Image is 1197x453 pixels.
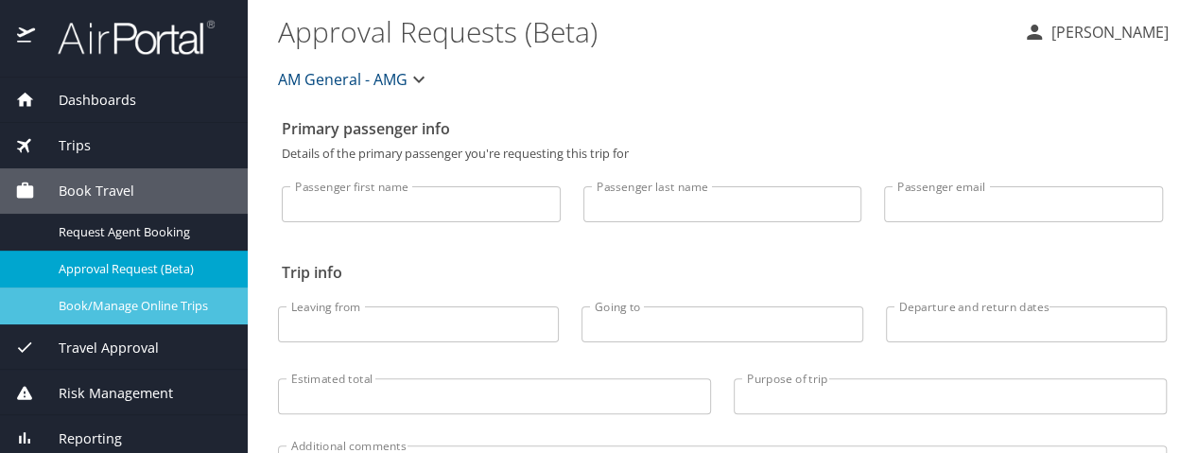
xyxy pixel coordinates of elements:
[270,61,438,98] button: AM General - AMG
[282,113,1163,144] h2: Primary passenger info
[35,383,173,404] span: Risk Management
[282,257,1163,287] h2: Trip info
[278,66,408,93] span: AM General - AMG
[59,260,225,278] span: Approval Request (Beta)
[35,338,159,358] span: Travel Approval
[37,19,215,56] img: airportal-logo.png
[17,19,37,56] img: icon-airportal.png
[59,297,225,315] span: Book/Manage Online Trips
[278,2,1008,61] h1: Approval Requests (Beta)
[35,428,122,449] span: Reporting
[35,90,136,111] span: Dashboards
[1046,21,1169,44] p: [PERSON_NAME]
[35,135,91,156] span: Trips
[1015,15,1176,49] button: [PERSON_NAME]
[35,181,134,201] span: Book Travel
[59,223,225,241] span: Request Agent Booking
[282,148,1163,160] p: Details of the primary passenger you're requesting this trip for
